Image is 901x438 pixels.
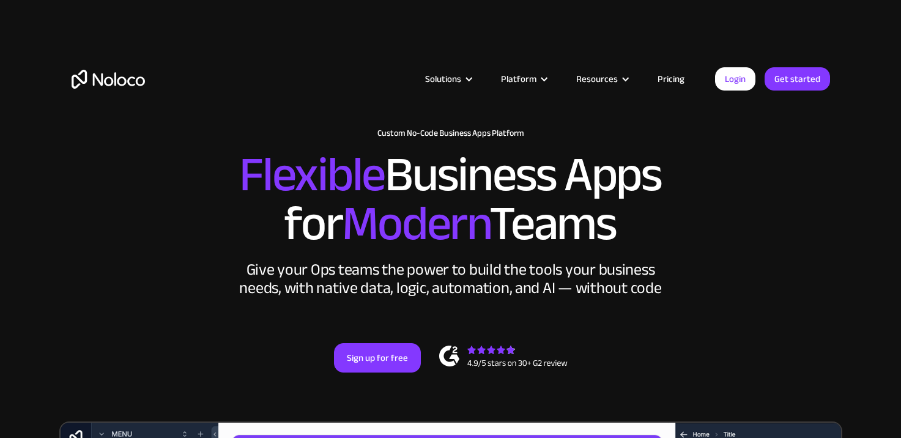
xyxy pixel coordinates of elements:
a: Sign up for free [334,343,421,373]
div: Give your Ops teams the power to build the tools your business needs, with native data, logic, au... [237,261,665,297]
span: Flexible [239,129,385,220]
a: Pricing [642,71,700,87]
div: Solutions [410,71,486,87]
a: home [72,70,145,89]
div: Solutions [425,71,461,87]
div: Resources [576,71,618,87]
div: Platform [501,71,536,87]
a: Login [715,67,755,91]
div: Platform [486,71,561,87]
a: Get started [765,67,830,91]
span: Modern [342,178,489,269]
h2: Business Apps for Teams [72,150,830,248]
div: Resources [561,71,642,87]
